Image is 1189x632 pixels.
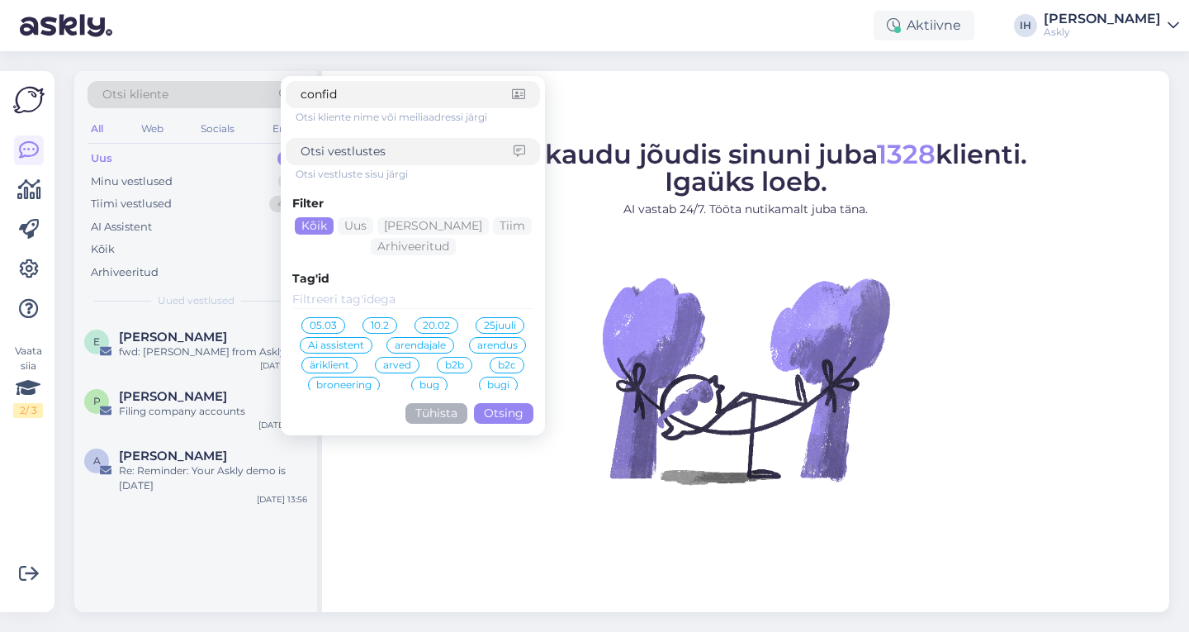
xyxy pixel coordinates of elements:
[277,150,301,167] div: 3
[88,118,107,140] div: All
[91,219,152,235] div: AI Assistent
[119,449,227,463] span: Aistė Maldaikienė
[310,321,337,330] span: 05.03
[310,360,349,370] span: äriklient
[301,86,512,103] input: Otsi kliente
[292,195,533,212] div: Filter
[257,493,307,506] div: [DATE] 13:56
[13,84,45,116] img: Askly Logo
[1044,12,1161,26] div: [PERSON_NAME]
[301,143,514,160] input: Otsi vestlustes
[91,196,172,212] div: Tiimi vestlused
[296,110,540,125] div: Otsi kliente nime või meiliaadressi järgi
[308,340,364,350] span: Ai assistent
[91,150,112,167] div: Uus
[138,118,167,140] div: Web
[91,173,173,190] div: Minu vestlused
[292,291,533,309] input: Filtreeri tag'idega
[1044,26,1161,39] div: Askly
[296,167,540,182] div: Otsi vestluste sisu järgi
[13,403,43,418] div: 2 / 3
[91,264,159,281] div: Arhiveeritud
[102,86,168,103] span: Otsi kliente
[292,270,533,287] div: Tag'id
[877,138,936,170] span: 1328
[465,201,1027,218] p: AI vastab 24/7. Tööta nutikamalt juba täna.
[269,118,304,140] div: Email
[158,293,234,308] span: Uued vestlused
[258,419,307,431] div: [DATE] 11:22
[93,454,101,467] span: A
[316,380,372,390] span: broneering
[93,395,101,407] span: P
[119,345,307,359] div: fwd: [PERSON_NAME] from Askly
[119,389,227,404] span: Peter Green
[295,217,334,235] div: Kõik
[260,359,307,372] div: [DATE] 12:11
[1044,12,1179,39] a: [PERSON_NAME]Askly
[197,118,238,140] div: Socials
[1014,14,1037,37] div: IH
[119,404,307,419] div: Filing company accounts
[91,241,115,258] div: Kõik
[269,196,301,212] div: 40
[119,463,307,493] div: Re: Reminder: Your Askly demo is [DATE]
[874,11,974,40] div: Aktiivne
[597,231,894,529] img: No Chat active
[278,173,301,190] div: 2
[93,335,100,348] span: E
[465,138,1027,197] span: Askly kaudu jõudis sinuni juba klienti. Igaüks loeb.
[119,330,227,345] span: Elena Lehmann
[13,344,43,418] div: Vaata siia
